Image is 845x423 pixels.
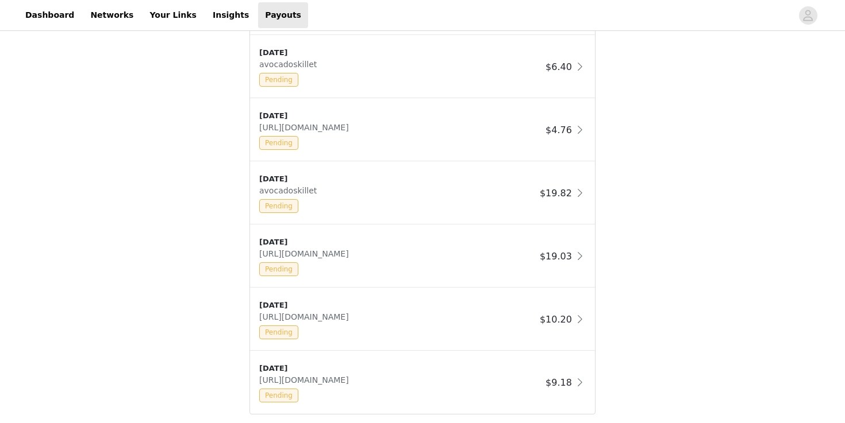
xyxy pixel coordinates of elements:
div: [DATE] [259,363,541,374]
a: Insights [206,2,256,28]
span: [URL][DOMAIN_NAME] [259,249,354,258]
span: Pending [259,199,298,213]
div: clickable-list-item [250,288,595,351]
span: Pending [259,262,298,276]
span: [URL][DOMAIN_NAME] [259,312,354,321]
span: [URL][DOMAIN_NAME] [259,375,354,385]
span: $19.03 [540,251,572,262]
div: clickable-list-item [250,162,595,225]
span: $19.82 [540,188,572,199]
span: $6.40 [546,61,572,72]
span: Pending [259,73,298,87]
div: [DATE] [259,236,535,248]
div: [DATE] [259,173,535,185]
span: Pending [259,389,298,402]
span: Pending [259,325,298,339]
span: Pending [259,136,298,150]
div: avatar [802,6,813,25]
a: Networks [83,2,140,28]
div: [DATE] [259,110,541,122]
span: avocadoskillet [259,186,321,195]
span: [URL][DOMAIN_NAME] [259,123,354,132]
span: $10.20 [540,314,572,325]
div: clickable-list-item [250,99,595,162]
div: clickable-list-item [250,351,595,414]
span: avocadoskillet [259,60,321,69]
span: $4.76 [546,125,572,135]
div: clickable-list-item [250,225,595,288]
a: Payouts [258,2,308,28]
div: clickable-list-item [250,36,595,99]
span: $9.18 [546,377,572,388]
a: Your Links [143,2,203,28]
div: [DATE] [259,300,535,311]
a: Dashboard [18,2,81,28]
div: [DATE] [259,47,541,59]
